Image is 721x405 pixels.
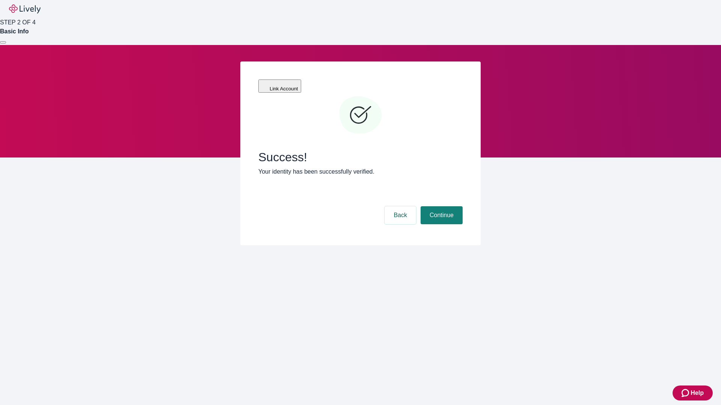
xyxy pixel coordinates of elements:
span: Success! [258,150,463,164]
p: Your identity has been successfully verified. [258,167,463,176]
button: Continue [421,206,463,224]
span: Help [691,388,704,397]
button: Zendesk support iconHelp [673,385,713,400]
svg: Zendesk support icon [682,388,691,397]
button: Link Account [258,79,301,93]
svg: Checkmark icon [338,93,383,138]
button: Back [385,206,416,224]
img: Lively [9,4,41,13]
